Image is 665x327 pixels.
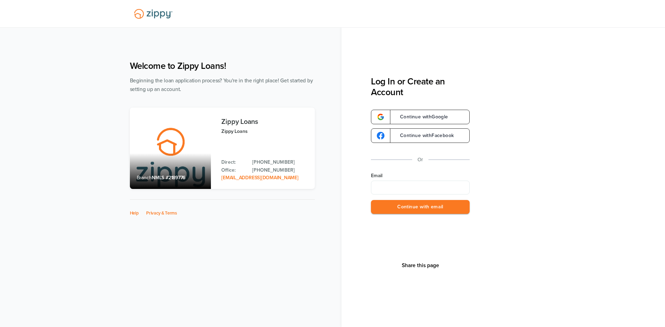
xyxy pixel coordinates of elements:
a: Help [130,210,139,216]
img: google-logo [377,113,384,121]
h1: Welcome to Zippy Loans! [130,61,315,71]
p: Zippy Loans [221,127,308,135]
p: Office: [221,166,245,174]
h3: Zippy Loans [221,118,308,126]
h3: Log In or Create an Account [371,76,470,98]
input: Email Address [371,181,470,194]
span: Branch [137,175,152,181]
button: Share This Page [400,262,441,269]
a: Privacy & Terms [146,210,177,216]
p: Direct: [221,158,245,166]
p: Or [418,155,423,164]
a: google-logoContinue withFacebook [371,128,470,143]
label: Email [371,172,470,179]
button: Continue with email [371,200,470,214]
span: NMLS #2189776 [152,175,185,181]
img: Lender Logo [130,6,177,22]
a: Office Phone: 512-975-2947 [252,166,308,174]
span: Continue with Google [393,115,448,119]
a: Email Address: zippyguide@zippymh.com [221,175,298,181]
img: google-logo [377,132,384,139]
a: Direct Phone: 512-975-2947 [252,158,308,166]
span: Beginning the loan application process? You're in the right place! Get started by setting up an a... [130,78,313,92]
span: Continue with Facebook [393,133,454,138]
a: google-logoContinue withGoogle [371,110,470,124]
